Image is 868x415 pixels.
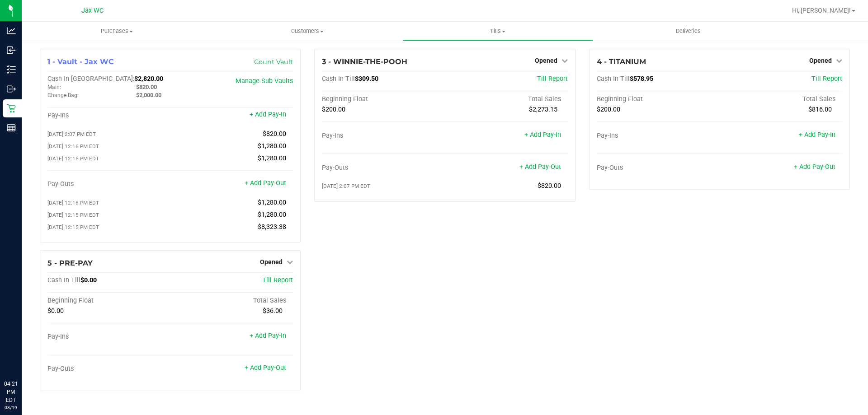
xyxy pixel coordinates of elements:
[136,92,161,98] span: $2,000.00
[597,164,720,172] div: Pay-Outs
[4,380,18,404] p: 04:21 PM EDT
[250,111,286,118] a: + Add Pay-In
[47,333,170,341] div: Pay-Ins
[322,164,445,172] div: Pay-Outs
[47,143,99,149] span: [DATE] 12:16 PM EDT
[245,179,286,187] a: + Add Pay-Out
[7,104,16,113] inline-svg: Retail
[47,297,170,305] div: Beginning Float
[597,75,630,83] span: Cash In Till
[792,7,851,14] span: Hi, [PERSON_NAME]!
[254,58,293,66] a: Count Vault
[322,57,407,66] span: 3 - WINNIE-THE-POOH
[664,27,713,35] span: Deliveries
[258,211,286,219] span: $1,280.00
[322,106,345,113] span: $200.00
[263,307,283,315] span: $36.00
[47,180,170,188] div: Pay-Outs
[47,212,99,218] span: [DATE] 12:15 PM EDT
[7,46,16,55] inline-svg: Inbound
[47,276,80,284] span: Cash In Till
[322,183,370,189] span: [DATE] 2:07 PM EDT
[250,332,286,340] a: + Add Pay-In
[134,75,163,83] span: $2,820.00
[322,95,445,103] div: Beginning Float
[794,163,835,171] a: + Add Pay-Out
[47,75,134,83] span: Cash In [GEOGRAPHIC_DATA]:
[538,182,561,190] span: $820.00
[597,132,720,140] div: Pay-Ins
[47,155,99,162] span: [DATE] 12:15 PM EDT
[7,123,16,132] inline-svg: Reports
[537,75,568,83] a: Till Report
[7,84,16,93] inline-svg: Outbound
[529,106,557,113] span: $2,273.15
[236,77,293,85] a: Manage Sub-Vaults
[47,112,170,120] div: Pay-Ins
[245,364,286,372] a: + Add Pay-Out
[402,22,593,41] a: Tills
[799,131,835,139] a: + Add Pay-In
[597,95,720,103] div: Beginning Float
[22,27,212,35] span: Purchases
[212,22,402,41] a: Customers
[22,22,212,41] a: Purchases
[719,95,842,103] div: Total Sales
[136,84,157,90] span: $820.00
[519,163,561,171] a: + Add Pay-Out
[322,132,445,140] div: Pay-Ins
[597,57,646,66] span: 4 - TITANIUM
[258,142,286,150] span: $1,280.00
[263,130,286,138] span: $820.00
[47,307,64,315] span: $0.00
[630,75,653,83] span: $578.95
[47,259,93,267] span: 5 - PRE-PAY
[4,404,18,411] p: 08/19
[355,75,378,83] span: $309.50
[809,57,832,64] span: Opened
[47,57,114,66] span: 1 - Vault - Jax WC
[535,57,557,64] span: Opened
[81,7,104,14] span: Jax WC
[47,224,99,230] span: [DATE] 12:15 PM EDT
[322,75,355,83] span: Cash In Till
[7,65,16,74] inline-svg: Inventory
[808,106,832,113] span: $816.00
[262,276,293,284] a: Till Report
[47,200,99,206] span: [DATE] 12:16 PM EDT
[47,131,96,137] span: [DATE] 2:07 PM EDT
[47,365,170,373] div: Pay-Outs
[47,84,61,90] span: Main:
[47,92,79,98] span: Change Bag:
[597,106,620,113] span: $200.00
[524,131,561,139] a: + Add Pay-In
[258,154,286,162] span: $1,280.00
[80,276,97,284] span: $0.00
[260,258,283,266] span: Opened
[258,199,286,206] span: $1,280.00
[9,343,36,370] iframe: Resource center
[7,26,16,35] inline-svg: Analytics
[811,75,842,83] a: Till Report
[170,297,293,305] div: Total Sales
[212,27,402,35] span: Customers
[445,95,568,103] div: Total Sales
[593,22,783,41] a: Deliveries
[258,223,286,231] span: $8,323.38
[403,27,592,35] span: Tills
